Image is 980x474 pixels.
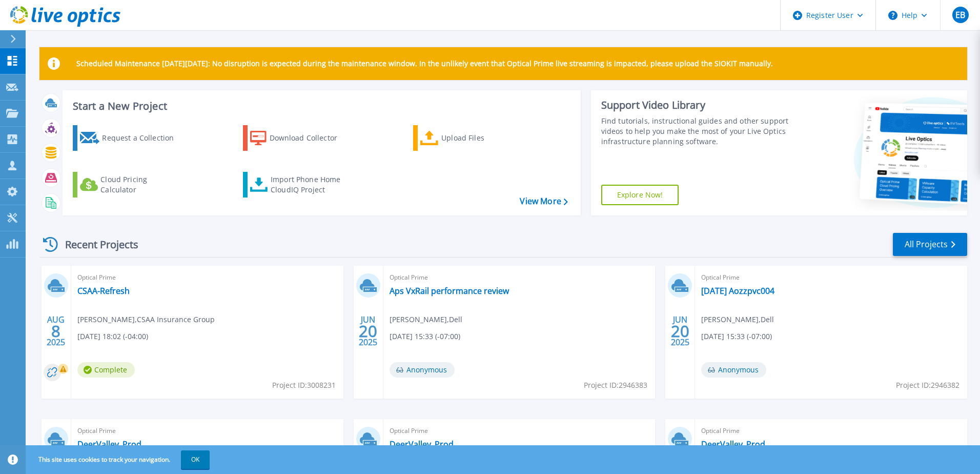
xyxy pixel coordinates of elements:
div: Support Video Library [601,98,793,112]
span: 20 [671,327,689,335]
span: 8 [51,327,60,335]
a: DeerValley_Prod [77,439,141,449]
p: Scheduled Maintenance [DATE][DATE]: No disruption is expected during the maintenance window. In t... [76,60,773,68]
span: EB [955,11,965,19]
h3: Start a New Project [73,101,567,112]
span: This site uses cookies to track your navigation. [28,450,210,469]
span: Optical Prime [390,425,649,437]
div: JUN 2025 [358,312,378,350]
div: Download Collector [270,128,352,148]
span: Optical Prime [701,425,961,437]
div: JUN 2025 [670,312,690,350]
a: Aps VxRail performance review [390,286,509,296]
a: Upload Files [413,125,527,151]
span: Optical Prime [390,272,649,283]
div: Request a Collection [102,128,184,148]
span: [PERSON_NAME] , Dell [701,314,774,325]
span: [DATE] 15:33 (-07:00) [390,331,460,342]
div: Upload Files [441,128,523,148]
div: Find tutorials, instructional guides and other support videos to help you make the most of your L... [601,116,793,147]
span: Optical Prime [701,272,961,283]
span: Project ID: 2946382 [896,380,959,391]
a: CSAA-Refresh [77,286,130,296]
button: OK [181,450,210,469]
span: [DATE] 18:02 (-04:00) [77,331,148,342]
a: Explore Now! [601,185,679,205]
span: [PERSON_NAME] , Dell [390,314,462,325]
span: Complete [77,362,135,378]
span: Project ID: 3008231 [272,380,336,391]
span: 20 [359,327,377,335]
span: [DATE] 15:33 (-07:00) [701,331,772,342]
span: Anonymous [390,362,455,378]
a: All Projects [893,233,967,256]
span: Project ID: 2946383 [584,380,647,391]
div: AUG 2025 [46,312,66,350]
a: View More [520,196,567,206]
span: [PERSON_NAME] , CSAA Insurance Group [77,314,215,325]
a: DeerValley_Prod [390,439,454,449]
a: Download Collector [243,125,357,151]
span: Optical Prime [77,272,337,283]
a: Cloud Pricing Calculator [73,172,187,197]
a: Request a Collection [73,125,187,151]
div: Import Phone Home CloudIQ Project [271,174,351,195]
span: Optical Prime [77,425,337,437]
div: Cloud Pricing Calculator [100,174,182,195]
span: Anonymous [701,362,766,378]
a: DeerValley_Prod [701,439,765,449]
div: Recent Projects [39,232,152,257]
a: [DATE] Aozzpvc004 [701,286,774,296]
